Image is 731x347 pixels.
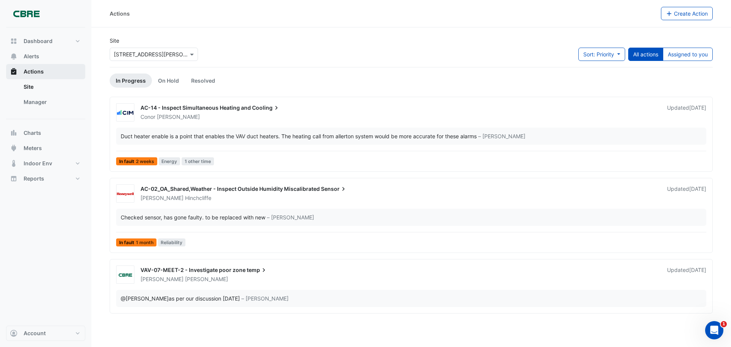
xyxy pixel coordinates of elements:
div: Duct heater enable is a point that enables the VAV duct heaters. The heating call from allerton s... [121,132,477,140]
div: as per our discussion [DATE] [121,294,240,302]
app-icon: Reports [10,175,18,182]
span: Reliability [158,238,186,246]
img: Honeywell [117,190,134,198]
span: Sensor [321,185,347,193]
app-icon: Indoor Env [10,160,18,167]
a: On Hold [152,74,185,88]
app-icon: Charts [10,129,18,137]
span: Energy [159,157,180,165]
span: Indoor Env [24,160,52,167]
span: VAV-07-MEET-2 - Investigate poor zone [140,267,246,273]
iframe: Intercom live chat [705,321,723,339]
span: Meters [24,144,42,152]
button: Assigned to you [663,48,713,61]
span: In fault [116,238,156,246]
app-icon: Dashboard [10,37,18,45]
span: [PERSON_NAME] [140,195,184,201]
span: Hinchcliffe [185,194,211,202]
span: 1 other time [182,157,214,165]
button: Dashboard [6,34,85,49]
span: Thu 09-Oct-2025 15:58 AEST [689,104,706,111]
button: Alerts [6,49,85,64]
button: Sort: Priority [578,48,625,61]
span: Reports [24,175,44,182]
span: Tue 03-Jun-2025 10:32 AEST [689,267,706,273]
label: Site [110,37,119,45]
a: In Progress [110,74,152,88]
a: Resolved [185,74,221,88]
button: Reports [6,171,85,186]
a: Site [18,79,85,94]
button: Actions [6,64,85,79]
img: Company Logo [9,6,43,21]
div: Updated [667,266,706,283]
span: Sort: Priority [583,51,614,58]
span: temp [247,266,268,274]
span: Dashboard [24,37,53,45]
button: Meters [6,141,85,156]
div: Checked sensor, has gone faulty. to be replaced with new [121,213,265,221]
span: In fault [116,157,157,165]
span: Create Action [674,10,708,17]
span: [PERSON_NAME] [140,276,184,282]
app-icon: Alerts [10,53,18,60]
span: [PERSON_NAME] [185,275,228,283]
button: Indoor Env [6,156,85,171]
span: AC-02_OA_Shared,Weather - Inspect Outside Humidity Miscalibrated [140,185,320,192]
app-icon: Actions [10,68,18,75]
a: Manager [18,94,85,110]
div: Updated [667,104,706,121]
span: Alerts [24,53,39,60]
app-icon: Meters [10,144,18,152]
span: – [PERSON_NAME] [478,132,525,140]
div: Updated [667,185,706,202]
span: 1 month [136,240,153,245]
span: Fri 18-Jul-2025 14:31 AEST [689,185,706,192]
span: Conor [140,114,155,120]
span: 2 weeks [136,159,154,164]
span: – [PERSON_NAME] [267,213,314,221]
span: Cooling [252,104,280,112]
span: Account [24,329,46,337]
img: CBRE Charter Hall QLD [117,271,134,279]
button: Create Action [661,7,713,20]
span: AC-14 - Inspect Simultaneous Heating and [140,104,251,111]
span: – [PERSON_NAME] [241,294,289,302]
button: Charts [6,125,85,141]
span: Charts [24,129,41,137]
div: Actions [110,10,130,18]
span: 1 [721,321,727,327]
button: All actions [628,48,663,61]
span: Actions [24,68,44,75]
span: dave.stevens2@charterhallaccess.com.au [CBRE Charter Hall QLD] [121,295,169,302]
span: [PERSON_NAME] [157,113,200,121]
img: CIM [117,109,134,117]
div: Actions [6,79,85,113]
button: Account [6,326,85,341]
